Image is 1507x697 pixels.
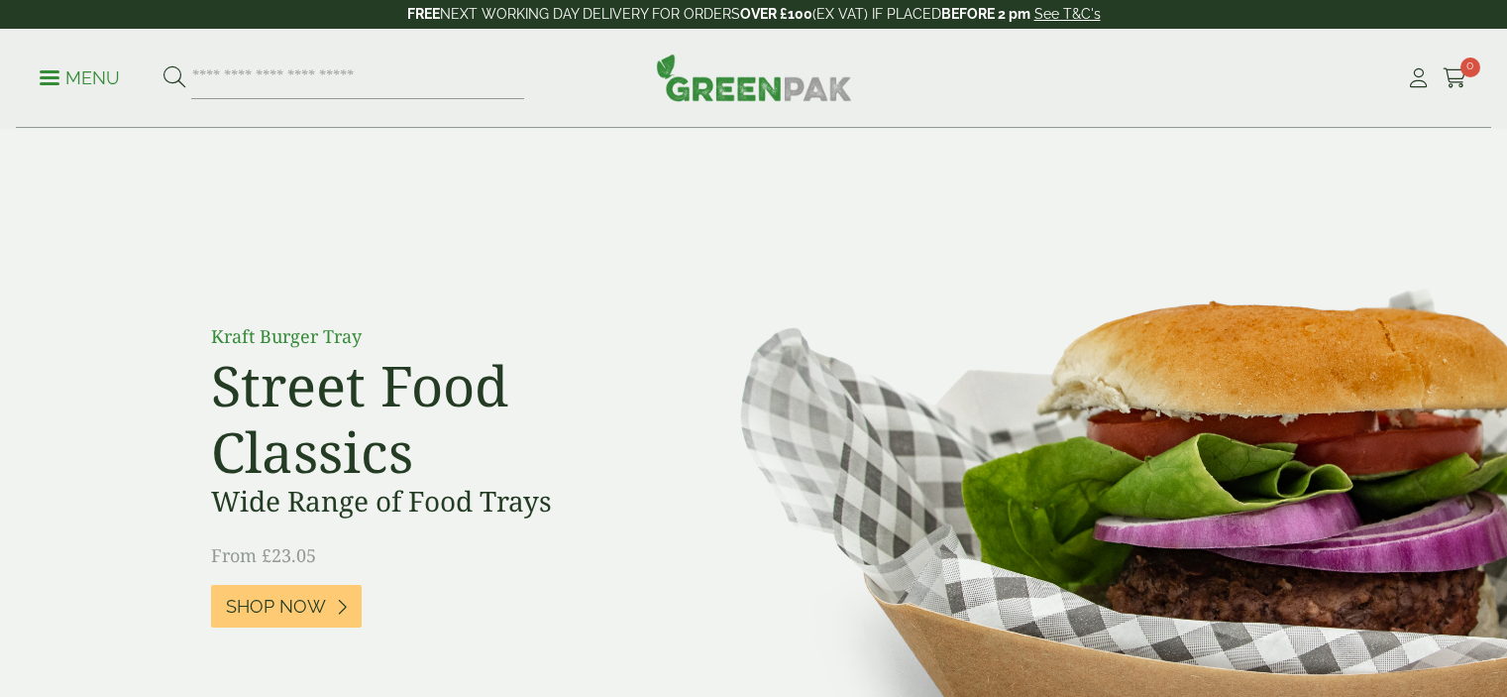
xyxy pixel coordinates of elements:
[211,543,316,567] span: From £23.05
[407,6,440,22] strong: FREE
[1034,6,1101,22] a: See T&C's
[226,596,326,618] span: Shop Now
[211,485,657,519] h3: Wide Range of Food Trays
[40,66,120,90] p: Menu
[1406,68,1431,88] i: My Account
[1443,68,1467,88] i: Cart
[740,6,812,22] strong: OVER £100
[656,54,852,101] img: GreenPak Supplies
[211,585,362,628] a: Shop Now
[1443,63,1467,93] a: 0
[40,66,120,86] a: Menu
[941,6,1030,22] strong: BEFORE 2 pm
[1460,58,1480,77] span: 0
[211,323,657,350] p: Kraft Burger Tray
[211,352,657,485] h2: Street Food Classics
